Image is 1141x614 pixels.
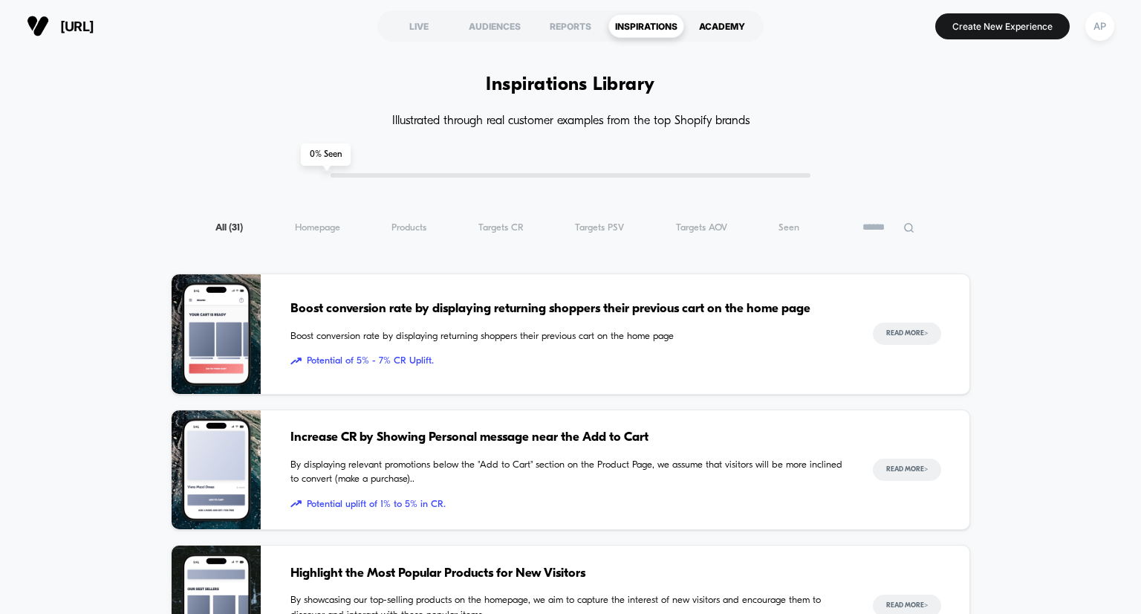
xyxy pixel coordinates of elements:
[457,14,533,38] div: AUDIENCES
[290,497,842,512] span: Potential uplift of 1% to 5% in CR.
[533,14,608,38] div: REPORTS
[381,14,457,38] div: LIVE
[391,222,426,233] span: Products
[22,14,98,38] button: [URL]
[295,222,340,233] span: Homepage
[1081,11,1119,42] button: AP
[676,222,727,233] span: Targets AOV
[575,222,624,233] span: Targets PSV
[873,323,941,345] button: Read More>
[27,15,49,37] img: Visually logo
[290,329,842,344] span: Boost conversion rate by displaying returning shoppers their previous cart on the home page
[172,410,261,530] img: By displaying relevant promotions below the "Add to Cart" section on the Product Page, we assume ...
[1085,12,1114,41] div: AP
[873,459,941,481] button: Read More>
[229,223,243,233] span: ( 31 )
[290,300,842,319] span: Boost conversion rate by displaying returning shoppers their previous cart on the home page
[778,222,799,233] span: Seen
[215,222,243,233] span: All
[290,354,842,369] span: Potential of 5% - 7% CR Uplift.
[608,14,684,38] div: INSPIRATIONS
[171,114,969,129] h4: Illustrated through real customer examples from the top Shopify brands
[684,14,760,38] div: ACADEMY
[478,222,524,233] span: Targets CR
[290,564,842,584] span: Highlight the Most Popular Products for New Visitors
[301,143,351,166] span: 0 % Seen
[290,458,842,487] span: By displaying relevant promotions below the "Add to Cart" section on the Product Page, we assume ...
[60,19,94,34] span: [URL]
[486,74,655,96] h1: Inspirations Library
[935,13,1070,39] button: Create New Experience
[172,274,261,394] img: Boost conversion rate by displaying returning shoppers their previous cart on the home page
[290,428,842,447] span: Increase CR by Showing Personal message near the Add to Cart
